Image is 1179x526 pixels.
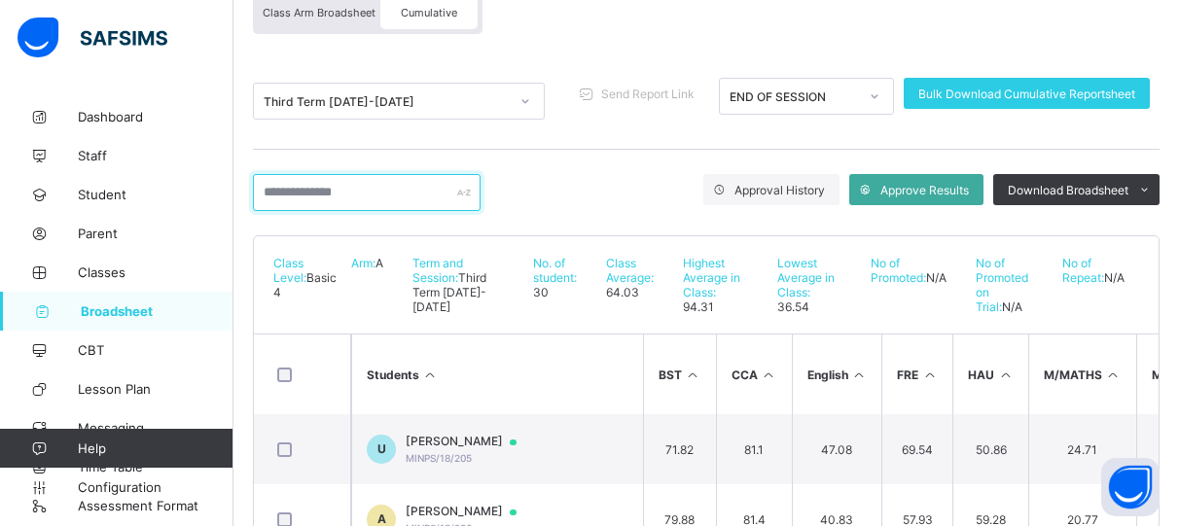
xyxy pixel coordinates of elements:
[1002,299,1022,314] span: N/A
[716,414,792,484] td: 81.1
[683,299,714,314] span: 94.31
[1062,256,1104,285] span: No of Repeat:
[264,94,509,109] div: Third Term [DATE]-[DATE]
[78,264,233,280] span: Classes
[351,256,375,270] span: Arm:
[1101,458,1160,516] button: Open asap
[1028,334,1136,414] th: M/MATHS
[1008,183,1128,197] span: Download Broadsheet
[683,256,740,299] span: Highest Average in Class:
[273,270,337,299] span: Basic 4
[881,414,952,484] td: 69.54
[777,256,835,299] span: Lowest Average in Class:
[606,285,639,299] span: 64.03
[1028,414,1136,484] td: 24.71
[422,368,439,382] i: Sort Ascending
[412,256,463,285] span: Term and Session:
[926,270,947,285] span: N/A
[880,183,969,197] span: Approve Results
[81,303,233,319] span: Broadsheet
[533,285,549,299] span: 30
[401,6,457,19] span: Cumulative
[976,256,1028,314] span: No of Promoted on Trial:
[761,368,777,382] i: Sort in Ascending Order
[78,148,233,163] span: Staff
[406,504,535,519] span: [PERSON_NAME]
[997,368,1014,382] i: Sort in Ascending Order
[375,256,383,270] span: A
[730,89,858,104] div: END OF SESSION
[78,479,232,495] span: Configuration
[643,334,716,414] th: BST
[601,87,695,101] span: Send Report Link
[78,420,233,436] span: Messaging
[851,368,868,382] i: Sort in Ascending Order
[1105,368,1122,382] i: Sort in Ascending Order
[406,434,535,449] span: [PERSON_NAME]
[18,18,167,58] img: safsims
[777,299,809,314] span: 36.54
[606,256,654,285] span: Class Average:
[734,183,825,197] span: Approval History
[792,334,882,414] th: English
[1104,270,1125,285] span: N/A
[78,342,233,358] span: CBT
[716,334,792,414] th: CCA
[78,109,233,124] span: Dashboard
[685,368,701,382] i: Sort in Ascending Order
[78,187,233,202] span: Student
[918,87,1135,101] span: Bulk Download Cumulative Reportsheet
[377,511,386,526] span: A
[412,270,486,314] span: Third Term [DATE]-[DATE]
[78,226,233,241] span: Parent
[792,414,882,484] td: 47.08
[952,334,1028,414] th: HAU
[351,334,643,414] th: Students
[78,381,233,397] span: Lesson Plan
[406,452,472,464] span: MINPS/18/205
[78,440,232,456] span: Help
[871,256,926,285] span: No of Promoted:
[952,414,1028,484] td: 50.86
[377,441,386,456] span: U
[533,256,577,285] span: No. of student:
[643,414,716,484] td: 71.82
[921,368,938,382] i: Sort in Ascending Order
[273,256,306,285] span: Class Level:
[263,6,375,19] span: Class Arm Broadsheet
[881,334,952,414] th: FRE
